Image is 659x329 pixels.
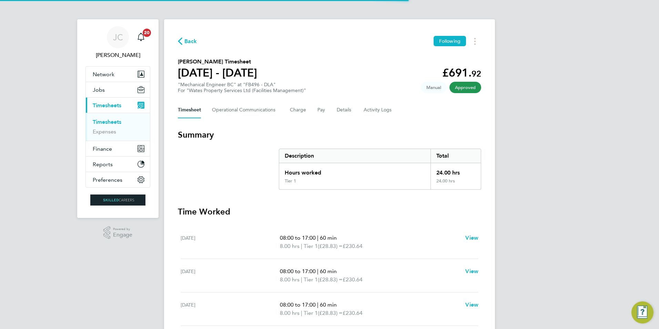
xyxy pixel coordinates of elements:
span: Tier 1 [304,276,318,284]
button: Pay [317,102,326,118]
span: This timesheet was manually created. [421,82,447,93]
span: Back [184,37,197,46]
button: Timesheet [178,102,201,118]
a: View [465,301,478,309]
div: "Mechanical Engineer BC" at "FB496 - DLA" [178,82,306,93]
div: Hours worked [279,163,430,178]
a: Powered byEngage [103,226,133,239]
span: 08:00 to 17:00 [280,235,316,241]
button: Operational Communications [212,102,279,118]
span: 60 min [320,301,337,308]
span: Tier 1 [304,242,318,250]
h3: Summary [178,129,481,140]
span: 8.00 hrs [280,276,300,283]
div: Summary [279,149,481,190]
span: 60 min [320,268,337,275]
span: | [317,301,318,308]
button: Details [337,102,353,118]
span: View [465,235,478,241]
span: Engage [113,232,132,238]
div: Total [430,149,481,163]
div: Description [279,149,430,163]
a: View [465,267,478,276]
a: Go to home page [85,195,150,206]
a: Timesheets [93,119,121,125]
button: Engage Resource Center [631,301,653,323]
span: Reports [93,161,113,168]
span: (£28.83) = [318,243,343,249]
span: 60 min [320,235,337,241]
span: £230.64 [343,243,363,249]
span: This timesheet has been approved. [449,82,481,93]
button: Following [434,36,466,46]
button: Charge [290,102,306,118]
button: Finance [86,141,150,156]
button: Timesheets [86,98,150,113]
span: Finance [93,146,112,152]
span: Powered by [113,226,132,232]
a: 20 [134,26,148,48]
span: Preferences [93,177,122,183]
span: | [317,268,318,275]
button: Jobs [86,82,150,97]
button: Activity Logs [364,102,393,118]
span: View [465,268,478,275]
span: Network [93,71,114,78]
button: Network [86,67,150,82]
span: £230.64 [343,310,363,316]
img: skilledcareers-logo-retina.png [90,195,145,206]
div: Timesheets [86,113,150,141]
div: For "Wates Property Services Ltd (Facilities Management)" [178,88,306,93]
div: Tier 1 [285,178,296,184]
span: Following [439,38,460,44]
span: (£28.83) = [318,310,343,316]
span: JC [113,33,123,42]
span: | [301,243,302,249]
span: £230.64 [343,276,363,283]
span: Tier 1 [304,309,318,317]
div: [DATE] [181,267,280,284]
div: [DATE] [181,234,280,250]
h3: Time Worked [178,206,481,217]
span: James Croom [85,51,150,59]
app-decimal: £691. [442,66,481,79]
button: Reports [86,157,150,172]
span: 08:00 to 17:00 [280,268,316,275]
span: 92 [472,69,481,79]
h1: [DATE] - [DATE] [178,66,257,80]
nav: Main navigation [77,19,159,218]
span: 8.00 hrs [280,310,300,316]
a: Expenses [93,128,116,135]
div: [DATE] [181,301,280,317]
span: 8.00 hrs [280,243,300,249]
a: View [465,234,478,242]
span: (£28.83) = [318,276,343,283]
button: Preferences [86,172,150,187]
span: Timesheets [93,102,121,109]
div: 24.00 hrs [430,163,481,178]
span: Jobs [93,87,105,93]
span: | [301,310,302,316]
button: Back [178,37,197,46]
button: Timesheets Menu [469,36,481,47]
span: | [317,235,318,241]
span: | [301,276,302,283]
span: 20 [143,29,151,37]
h2: [PERSON_NAME] Timesheet [178,58,257,66]
a: JC[PERSON_NAME] [85,26,150,59]
div: 24.00 hrs [430,178,481,189]
span: 08:00 to 17:00 [280,301,316,308]
span: View [465,301,478,308]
